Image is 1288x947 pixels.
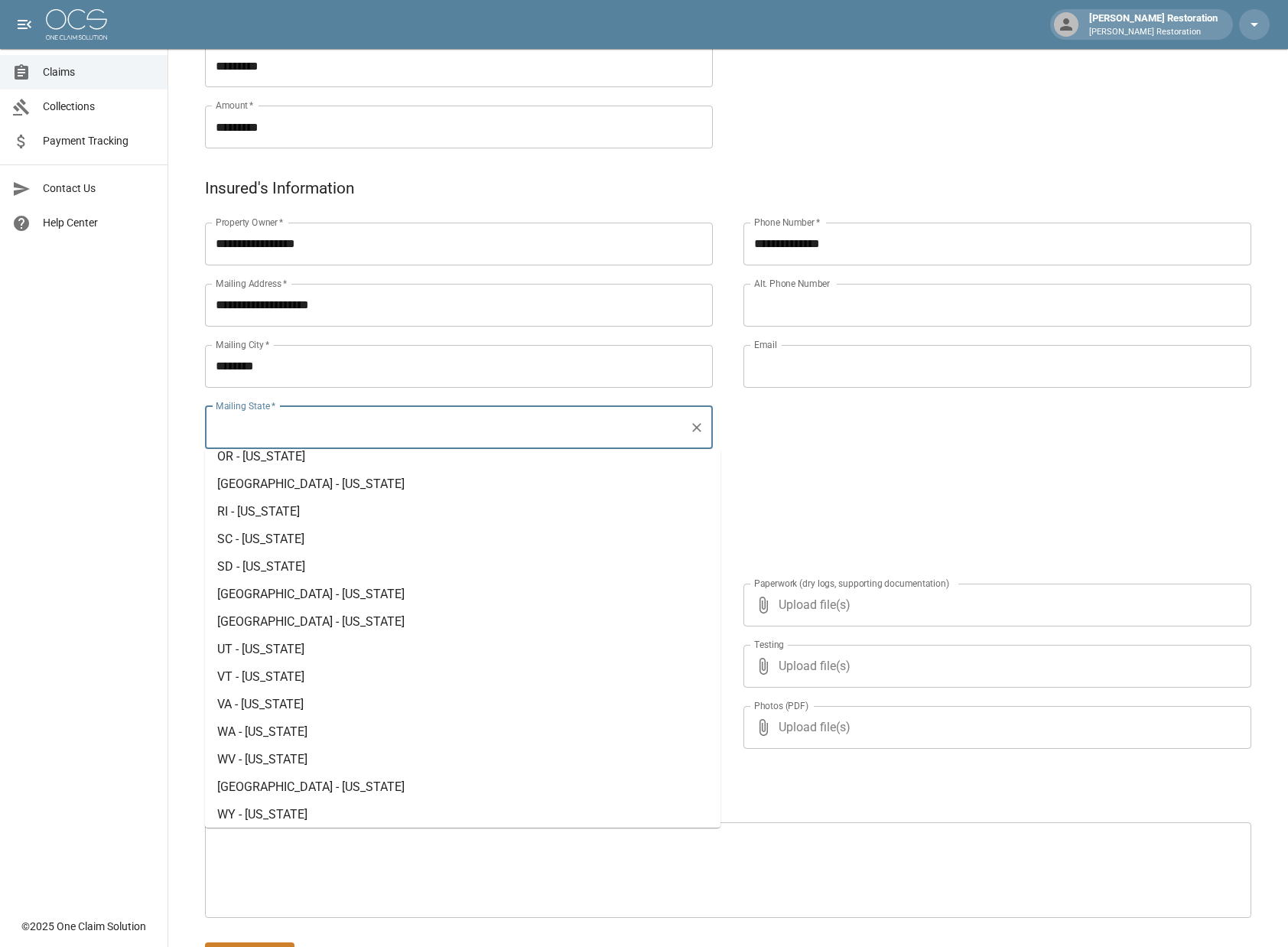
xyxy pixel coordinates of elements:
span: [GEOGRAPHIC_DATA] - [US_STATE] [217,614,405,629]
span: WA - [US_STATE] [217,724,307,739]
label: Paperwork (dry logs, supporting documentation) [754,577,949,590]
span: WY - [US_STATE] [217,807,307,822]
span: Claims [43,64,155,80]
label: Photos (PDF) [754,699,808,712]
label: Email [754,338,777,351]
span: Upload file(s) [779,706,1210,749]
span: Upload file(s) [779,584,1210,626]
p: [PERSON_NAME] Restoration [1089,26,1218,39]
span: [GEOGRAPHIC_DATA] - [US_STATE] [217,477,405,491]
span: UT - [US_STATE] [217,642,304,656]
button: open drawer [9,9,40,40]
span: WV - [US_STATE] [217,752,307,766]
span: SD - [US_STATE] [217,559,305,574]
label: Phone Number [754,216,820,229]
label: Mailing Address [216,277,287,290]
img: ocs-logo-white-transparent.png [46,9,107,40]
span: Collections [43,99,155,115]
span: Help Center [43,215,155,231]
span: [GEOGRAPHIC_DATA] - [US_STATE] [217,779,405,794]
span: VT - [US_STATE] [217,669,304,684]
span: SC - [US_STATE] [217,532,304,546]
span: OR - [US_STATE] [217,449,305,464]
span: VA - [US_STATE] [217,697,304,711]
label: Testing [754,638,784,651]
span: RI - [US_STATE] [217,504,300,519]
div: © 2025 One Claim Solution [21,919,146,934]
button: Clear [686,417,707,438]
label: Property Owner [216,216,284,229]
label: Mailing State [216,399,275,412]
span: Upload file(s) [779,645,1210,688]
span: Payment Tracking [43,133,155,149]
label: Alt. Phone Number [754,277,830,290]
div: [PERSON_NAME] Restoration [1083,11,1224,38]
label: Mailing City [216,338,270,351]
span: [GEOGRAPHIC_DATA] - [US_STATE] [217,587,405,601]
span: Contact Us [43,181,155,197]
label: Amount [216,99,254,112]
